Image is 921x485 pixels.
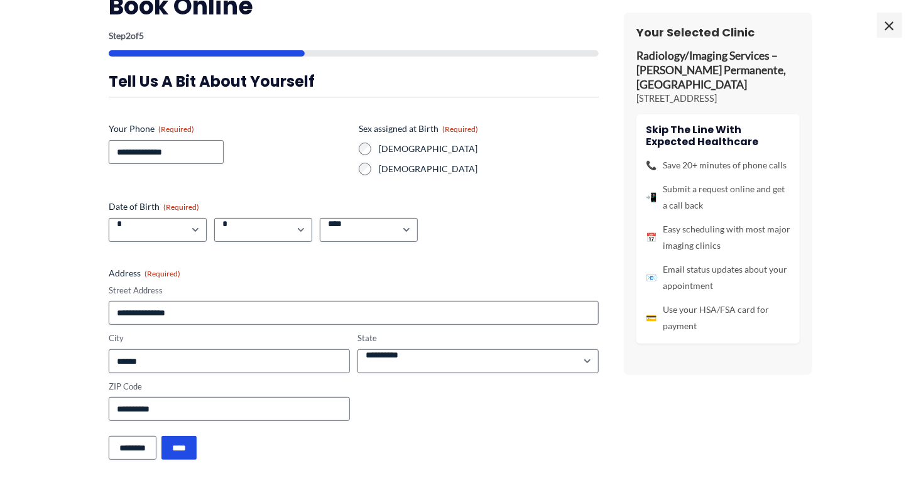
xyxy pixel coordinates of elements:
[442,124,478,134] span: (Required)
[646,261,790,294] li: Email status updates about your appointment
[109,123,349,135] label: Your Phone
[379,143,599,155] label: [DEMOGRAPHIC_DATA]
[109,200,199,213] legend: Date of Birth
[646,157,657,173] span: 📞
[646,181,790,214] li: Submit a request online and get a call back
[109,72,599,91] h3: Tell us a bit about yourself
[379,163,599,175] label: [DEMOGRAPHIC_DATA]
[109,332,350,344] label: City
[646,270,657,286] span: 📧
[359,123,478,135] legend: Sex assigned at Birth
[109,31,599,40] p: Step of
[109,285,599,297] label: Street Address
[646,310,657,326] span: 💳
[877,13,902,38] span: ×
[646,157,790,173] li: Save 20+ minutes of phone calls
[636,49,800,92] p: Radiology/Imaging Services – [PERSON_NAME] Permanente, [GEOGRAPHIC_DATA]
[144,269,180,278] span: (Required)
[646,302,790,334] li: Use your HSA/FSA card for payment
[158,124,194,134] span: (Required)
[109,381,350,393] label: ZIP Code
[163,202,199,212] span: (Required)
[646,229,657,246] span: 📅
[646,221,790,254] li: Easy scheduling with most major imaging clinics
[636,92,800,105] p: [STREET_ADDRESS]
[109,267,180,280] legend: Address
[139,30,144,41] span: 5
[636,25,800,40] h3: Your Selected Clinic
[357,332,599,344] label: State
[126,30,131,41] span: 2
[646,124,790,148] h4: Skip the line with Expected Healthcare
[646,189,657,205] span: 📲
